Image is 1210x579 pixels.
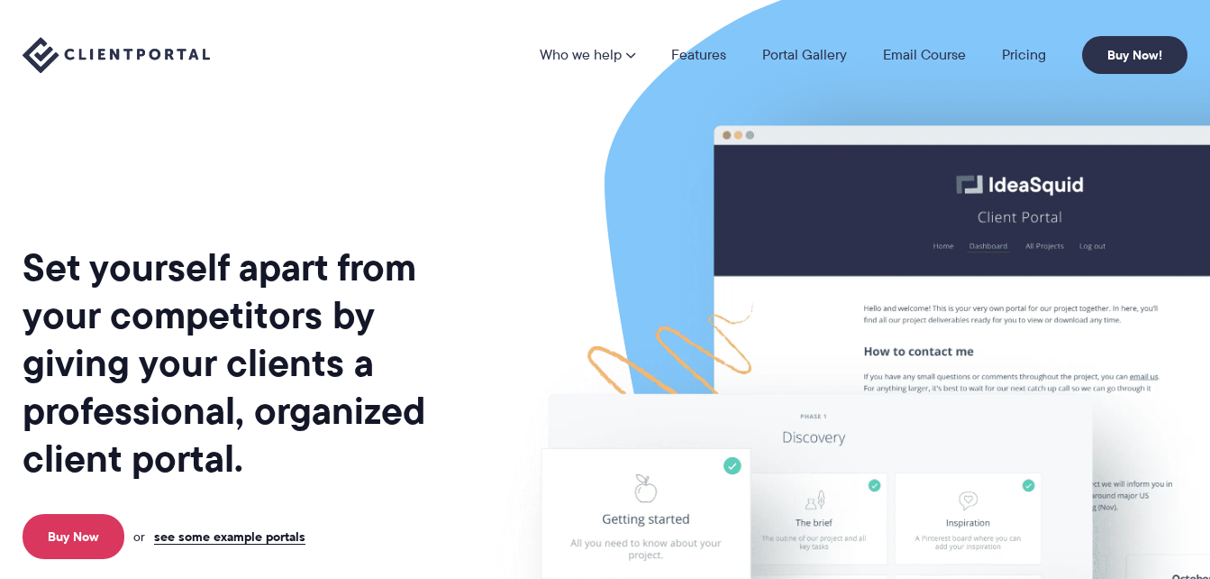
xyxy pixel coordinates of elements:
a: Portal Gallery [762,48,847,62]
a: Buy Now [23,514,124,559]
h1: Set yourself apart from your competitors by giving your clients a professional, organized client ... [23,244,488,482]
a: Features [671,48,726,62]
span: or [133,528,145,545]
a: Pricing [1002,48,1046,62]
a: Who we help [540,48,635,62]
a: Buy Now! [1082,36,1187,74]
a: see some example portals [154,528,305,545]
a: Email Course [883,48,966,62]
